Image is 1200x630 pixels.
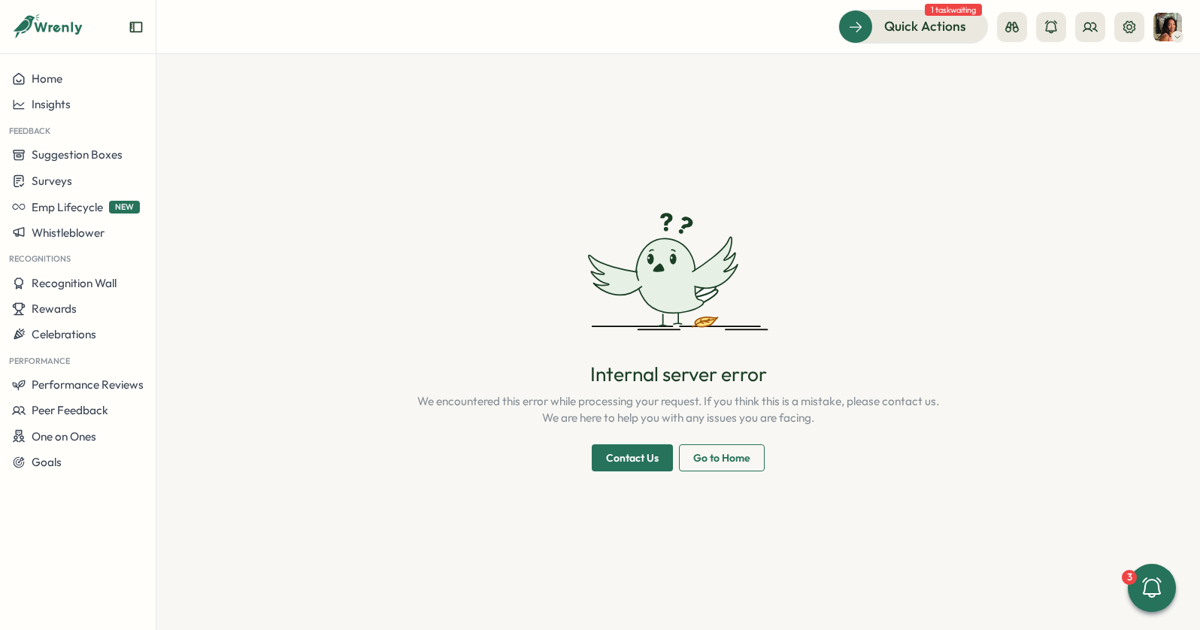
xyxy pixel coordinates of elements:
span: Insights [32,97,71,111]
span: NEW [109,201,140,214]
span: Surveys [32,174,72,188]
span: Celebrations [32,327,96,341]
span: 1 task waiting [925,4,982,16]
span: Goals [32,455,62,469]
span: One on Ones [32,429,96,444]
span: Quick Actions [884,17,966,36]
span: Recognition Wall [32,276,117,290]
button: Contact Us [592,444,673,471]
span: Go to Home [693,445,750,471]
span: Emp Lifecycle [32,200,103,214]
span: Contact Us [606,445,659,471]
button: Quick Actions [838,10,988,43]
span: Peer Feedback [32,403,108,417]
button: Expand sidebar [129,20,144,35]
button: 3 [1128,564,1176,612]
img: Viveca Riley [1153,13,1182,41]
button: Go to Home [679,444,765,471]
p: We encountered this error while processing your request. If you think this is a mistake, please c... [417,393,939,426]
span: Rewards [32,301,77,316]
span: Performance Reviews [32,377,144,392]
div: 3 [1122,570,1137,585]
span: Suggestion Boxes [32,147,123,162]
p: Internal server error [590,361,767,387]
span: Whistleblower [32,226,105,240]
span: Home [32,71,62,86]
